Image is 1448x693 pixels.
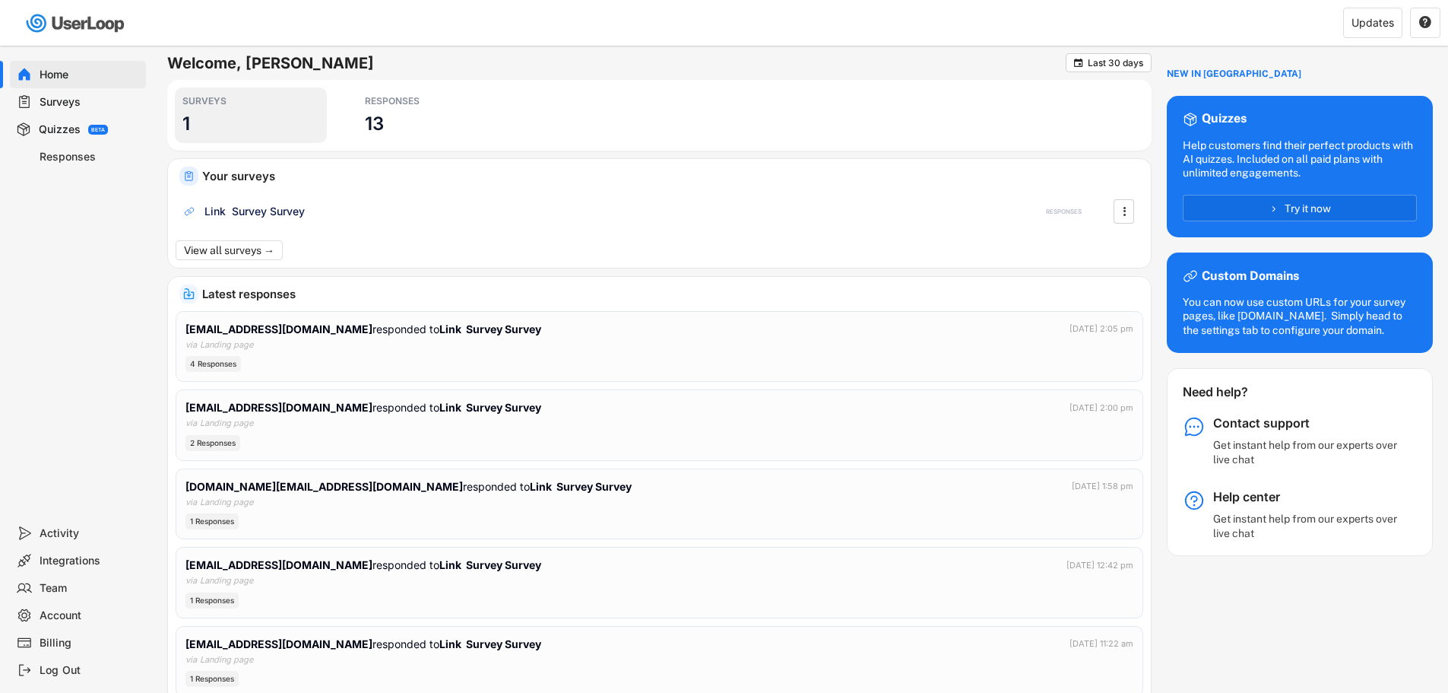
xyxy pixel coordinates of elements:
div: Latest responses [202,288,1139,300]
div: BETA [91,127,105,132]
div: 4 Responses [185,356,241,372]
text:  [1074,57,1083,68]
div: Help customers find their perfect products with AI quizzes. Included on all paid plans with unlim... [1183,138,1417,180]
div: via [185,339,197,351]
button:  [1117,200,1132,223]
div: Your surveys [202,170,1139,182]
div: [DATE] 2:00 pm [1069,402,1133,415]
div: 2 Responses [185,435,240,451]
div: Link Survey Survey [204,204,305,219]
button: View all surveys → [176,240,283,260]
div: responded to [185,399,541,415]
text:  [1419,15,1431,29]
div: SURVEYS [182,95,319,107]
strong: [EMAIL_ADDRESS][DOMAIN_NAME] [185,637,372,650]
div: Home [40,68,140,82]
strong: [EMAIL_ADDRESS][DOMAIN_NAME] [185,323,372,335]
div: RESPONSES [1046,208,1082,216]
strong: Link Survey Survey [439,401,541,414]
div: Updates [1351,17,1394,28]
div: 1 Responses [185,513,239,529]
div: Billing [40,636,140,650]
h3: 13 [365,112,384,135]
strong: Link Survey Survey [530,480,632,493]
div: Landing page [200,339,253,351]
div: responded to [185,557,541,573]
div: Landing page [200,417,253,430]
button:  [1418,16,1432,30]
div: Account [40,609,140,623]
strong: [EMAIL_ADDRESS][DOMAIN_NAME] [185,558,372,571]
strong: [EMAIL_ADDRESS][DOMAIN_NAME] [185,401,372,414]
div: Log Out [40,663,140,678]
div: responded to [185,321,541,337]
div: via [185,653,197,666]
div: Help center [1213,489,1403,505]
img: IncomingMajor.svg [183,288,195,300]
div: NEW IN [GEOGRAPHIC_DATA] [1167,68,1301,81]
strong: Link Survey Survey [439,558,541,571]
button:  [1073,57,1084,68]
div: responded to [185,636,541,652]
div: You can now use custom URLs for your survey pages, like [DOMAIN_NAME]. Simply head to the setting... [1183,295,1417,337]
div: Integrations [40,554,140,568]
div: Responses [40,150,140,164]
div: Landing page [200,496,253,509]
div: Get instant help from our experts over live chat [1213,438,1403,466]
div: 1 Responses [185,671,239,687]
div: Activity [40,526,140,541]
div: via [185,574,197,587]
div: [DATE] 12:42 pm [1066,559,1133,572]
div: [DATE] 1:58 pm [1072,480,1133,493]
div: [DATE] 2:05 pm [1069,323,1133,335]
img: userloop-logo-01.svg [23,8,130,39]
div: Team [40,581,140,596]
div: RESPONSES [365,95,502,107]
div: Quizzes [39,122,81,137]
div: Last 30 days [1088,59,1143,68]
div: responded to [185,478,632,494]
div: Custom Domains [1202,269,1299,285]
div: Contact support [1213,415,1403,431]
div: Surveys [40,95,140,110]
strong: [DOMAIN_NAME][EMAIL_ADDRESS][DOMAIN_NAME] [185,480,463,493]
h3: 1 [182,112,190,135]
div: Need help? [1183,384,1288,400]
strong: Link Survey Survey [439,323,541,335]
div: 1 Responses [185,593,239,609]
div: via [185,496,197,509]
span: Try it now [1285,203,1331,214]
div: Get instant help from our experts over live chat [1213,512,1403,539]
div: via [185,417,197,430]
div: [DATE] 11:22 am [1069,637,1133,650]
div: Quizzes [1202,111,1247,127]
div: Landing page [200,574,253,587]
strong: Link Survey Survey [439,637,541,650]
div: Landing page [200,653,253,666]
h6: Welcome, [PERSON_NAME] [167,53,1066,73]
button: Try it now [1183,195,1417,221]
text:  [1123,203,1126,219]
